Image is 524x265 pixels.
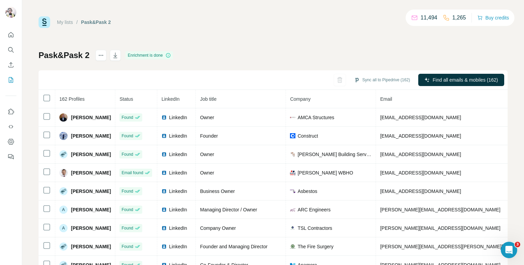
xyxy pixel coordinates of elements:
[161,225,167,231] img: LinkedIn logo
[380,133,461,139] span: [EMAIL_ADDRESS][DOMAIN_NAME]
[161,189,167,194] img: LinkedIn logo
[5,151,16,163] button: Feedback
[161,207,167,212] img: LinkedIn logo
[290,207,295,212] img: company-logo
[169,188,187,195] span: LinkedIn
[121,151,133,157] span: Found
[169,225,187,232] span: LinkedIn
[121,243,133,250] span: Found
[380,170,461,176] span: [EMAIL_ADDRESS][DOMAIN_NAME]
[297,151,372,158] span: [PERSON_NAME] Building Services
[380,115,461,120] span: [EMAIL_ADDRESS][DOMAIN_NAME]
[290,96,310,102] span: Company
[59,113,68,122] img: Avatar
[380,225,500,231] span: [PERSON_NAME][EMAIL_ADDRESS][DOMAIN_NAME]
[119,96,133,102] span: Status
[200,207,257,212] span: Managing Director / Owner
[169,132,187,139] span: LinkedIn
[5,7,16,18] img: Avatar
[71,169,111,176] span: [PERSON_NAME]
[71,206,111,213] span: [PERSON_NAME]
[477,13,509,23] button: Buy credits
[380,96,392,102] span: Email
[200,244,267,249] span: Founder and Managing Director
[121,188,133,194] span: Found
[200,189,235,194] span: Business Owner
[200,170,214,176] span: Owner
[81,19,111,26] div: Pask&Pask 2
[126,51,173,59] div: Enrichment is done
[501,242,517,258] iframe: Intercom live chat
[380,152,461,157] span: [EMAIL_ADDRESS][DOMAIN_NAME]
[515,242,520,247] span: 3
[121,114,133,121] span: Found
[421,14,437,22] p: 11,494
[71,243,111,250] span: [PERSON_NAME]
[59,242,68,251] img: Avatar
[297,114,334,121] span: AMCA Structures
[161,115,167,120] img: LinkedIn logo
[290,152,295,157] img: company-logo
[59,224,68,232] div: A
[59,187,68,195] img: Avatar
[297,225,332,232] span: TSL Contractors
[161,152,167,157] img: LinkedIn logo
[161,170,167,176] img: LinkedIn logo
[452,14,466,22] p: 1,265
[59,132,68,140] img: Avatar
[71,114,111,121] span: [PERSON_NAME]
[297,243,333,250] span: The Fire Surgery
[290,189,295,194] img: company-logo
[5,59,16,71] button: Enrich CSV
[71,151,111,158] span: [PERSON_NAME]
[5,74,16,86] button: My lists
[57,19,73,25] a: My lists
[169,151,187,158] span: LinkedIn
[290,133,295,139] img: company-logo
[169,243,187,250] span: LinkedIn
[200,133,218,139] span: Founder
[39,16,50,28] img: Surfe Logo
[200,115,214,120] span: Owner
[200,96,216,102] span: Job title
[5,44,16,56] button: Search
[169,206,187,213] span: LinkedIn
[290,115,295,120] img: company-logo
[200,152,214,157] span: Owner
[121,207,133,213] span: Found
[169,169,187,176] span: LinkedIn
[380,189,461,194] span: [EMAIL_ADDRESS][DOMAIN_NAME]
[5,121,16,133] button: Use Surfe API
[418,74,504,86] button: Find all emails & mobiles (162)
[297,169,353,176] span: [PERSON_NAME] WBHO
[433,76,498,83] span: Find all emails & mobiles (162)
[71,225,111,232] span: [PERSON_NAME]
[161,244,167,249] img: LinkedIn logo
[121,225,133,231] span: Found
[5,29,16,41] button: Quick start
[71,132,111,139] span: [PERSON_NAME]
[5,106,16,118] button: Use Surfe on LinkedIn
[297,188,317,195] span: Asbestos
[5,136,16,148] button: Dashboard
[290,170,295,176] img: company-logo
[290,225,295,231] img: company-logo
[169,114,187,121] span: LinkedIn
[380,207,500,212] span: [PERSON_NAME][EMAIL_ADDRESS][DOMAIN_NAME]
[59,169,68,177] img: Avatar
[76,19,78,26] li: /
[161,133,167,139] img: LinkedIn logo
[290,244,295,249] img: company-logo
[59,96,85,102] span: 162 Profiles
[71,188,111,195] span: [PERSON_NAME]
[39,50,89,61] h1: Pask&Pask 2
[96,50,106,61] button: actions
[200,225,236,231] span: Company Owner
[349,75,415,85] button: Sync all to Pipedrive (162)
[297,132,318,139] span: Construct
[297,206,331,213] span: ARC Engineers
[59,206,68,214] div: A
[121,170,143,176] span: Email found
[59,150,68,158] img: Avatar
[161,96,179,102] span: LinkedIn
